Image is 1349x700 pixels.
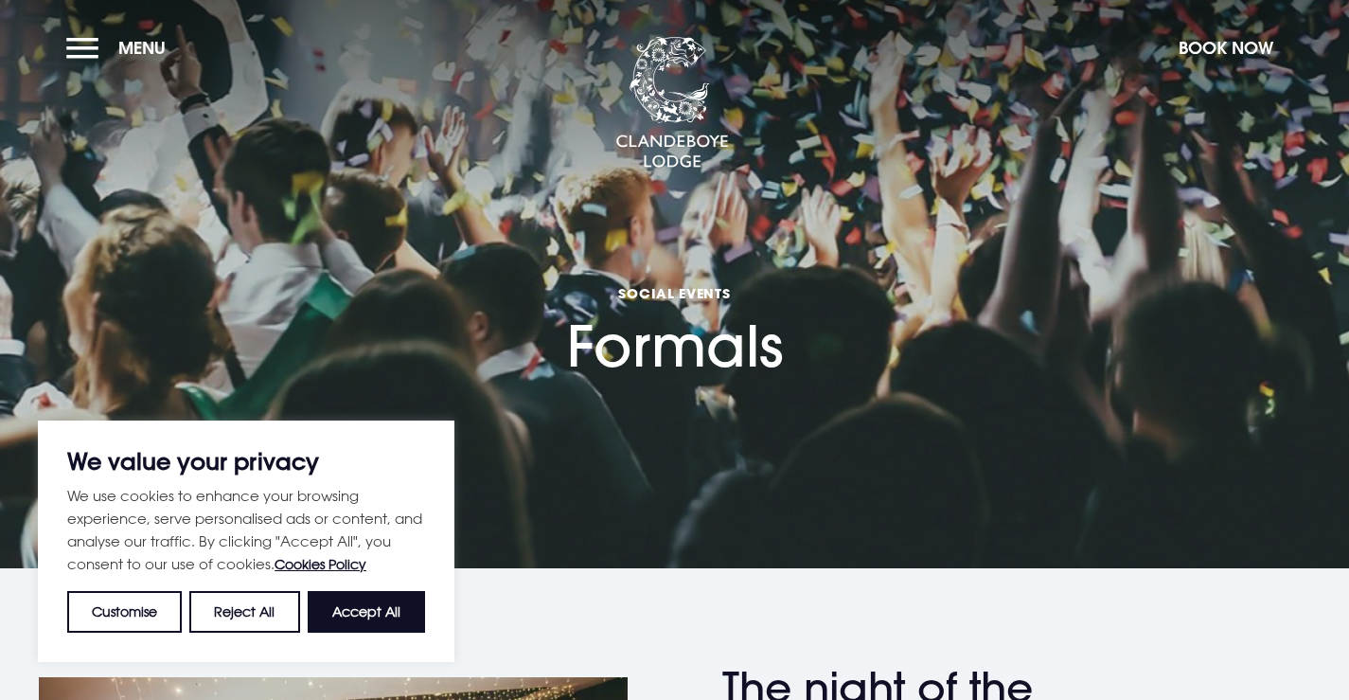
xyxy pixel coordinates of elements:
button: Menu [66,27,175,68]
p: We use cookies to enhance your browsing experience, serve personalised ads or content, and analys... [67,484,425,576]
span: Menu [118,37,166,59]
button: Accept All [308,591,425,633]
p: We value your privacy [67,450,425,473]
a: Cookies Policy [275,556,366,572]
span: Social Events [567,284,783,302]
h1: Formals [567,198,783,381]
button: Customise [67,591,182,633]
button: Book Now [1169,27,1283,68]
button: Reject All [189,591,299,633]
div: We value your privacy [38,421,454,662]
img: Clandeboye Lodge [615,37,729,170]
